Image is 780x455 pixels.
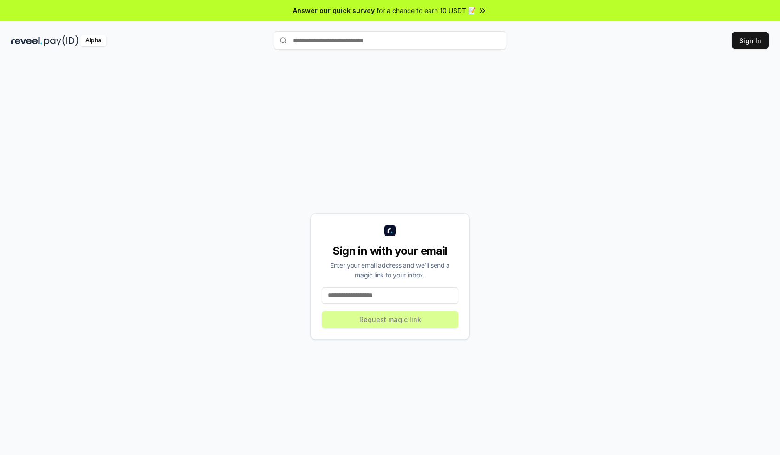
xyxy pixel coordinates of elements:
[384,225,396,236] img: logo_small
[377,6,476,15] span: for a chance to earn 10 USDT 📝
[322,260,458,280] div: Enter your email address and we’ll send a magic link to your inbox.
[293,6,375,15] span: Answer our quick survey
[11,35,42,46] img: reveel_dark
[732,32,769,49] button: Sign In
[44,35,78,46] img: pay_id
[80,35,106,46] div: Alpha
[322,244,458,258] div: Sign in with your email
